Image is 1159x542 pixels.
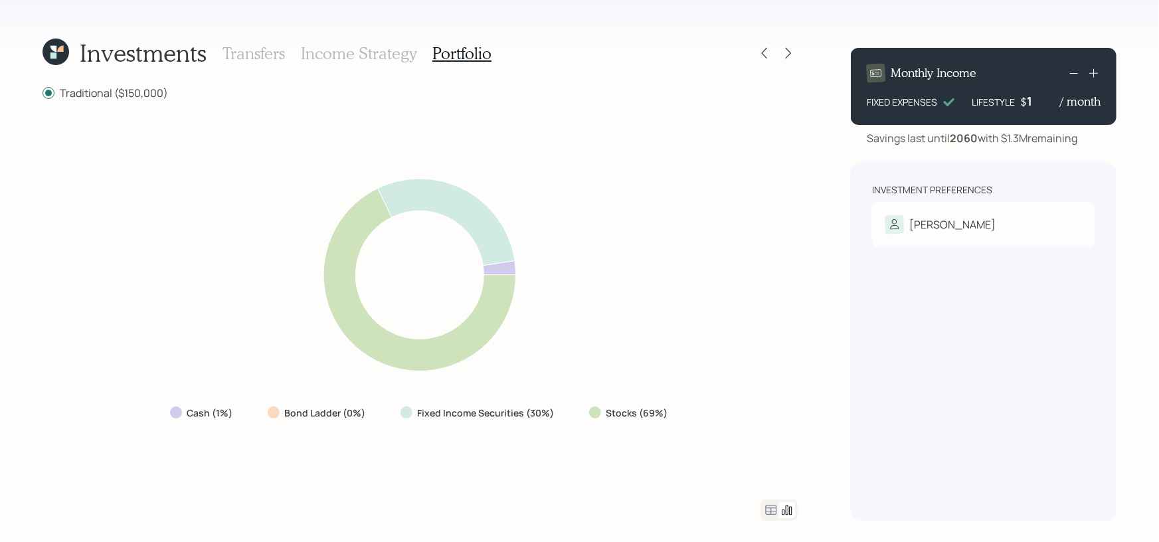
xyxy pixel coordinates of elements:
[867,95,937,109] div: FIXED EXPENSES
[418,406,555,420] label: Fixed Income Securities (30%)
[872,183,992,197] div: Investment Preferences
[43,86,168,100] label: Traditional ($150,000)
[1027,93,1060,109] div: 1
[606,406,668,420] label: Stocks (69%)
[301,44,416,63] h3: Income Strategy
[950,131,978,145] b: 2060
[285,406,366,420] label: Bond Ladder (0%)
[909,217,996,232] div: [PERSON_NAME]
[80,39,207,67] h1: Investments
[432,44,491,63] h3: Portfolio
[891,66,976,80] h4: Monthly Income
[972,95,1015,109] div: LIFESTYLE
[223,44,285,63] h3: Transfers
[1020,94,1027,109] h4: $
[187,406,233,420] label: Cash (1%)
[867,130,1077,146] div: Savings last until with $1.3M remaining
[1060,94,1101,109] h4: / month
